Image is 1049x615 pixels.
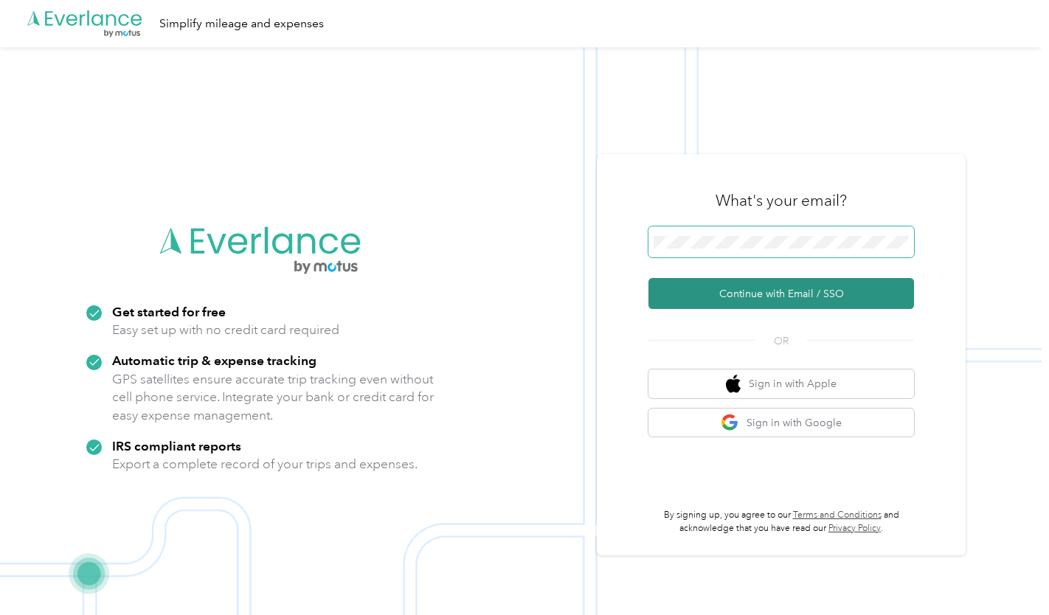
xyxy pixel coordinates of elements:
[793,510,882,521] a: Terms and Conditions
[721,414,739,432] img: google logo
[112,455,418,473] p: Export a complete record of your trips and expenses.
[648,369,914,398] button: apple logoSign in with Apple
[755,333,807,349] span: OR
[112,370,435,425] p: GPS satellites ensure accurate trip tracking even without cell phone service. Integrate your bank...
[159,15,324,33] div: Simplify mileage and expenses
[112,304,226,319] strong: Get started for free
[648,509,914,535] p: By signing up, you agree to our and acknowledge that you have read our .
[112,321,339,339] p: Easy set up with no credit card required
[112,438,241,454] strong: IRS compliant reports
[112,352,316,368] strong: Automatic trip & expense tracking
[828,523,881,534] a: Privacy Policy
[726,375,741,393] img: apple logo
[648,278,914,309] button: Continue with Email / SSO
[648,409,914,437] button: google logoSign in with Google
[716,190,847,211] h3: What's your email?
